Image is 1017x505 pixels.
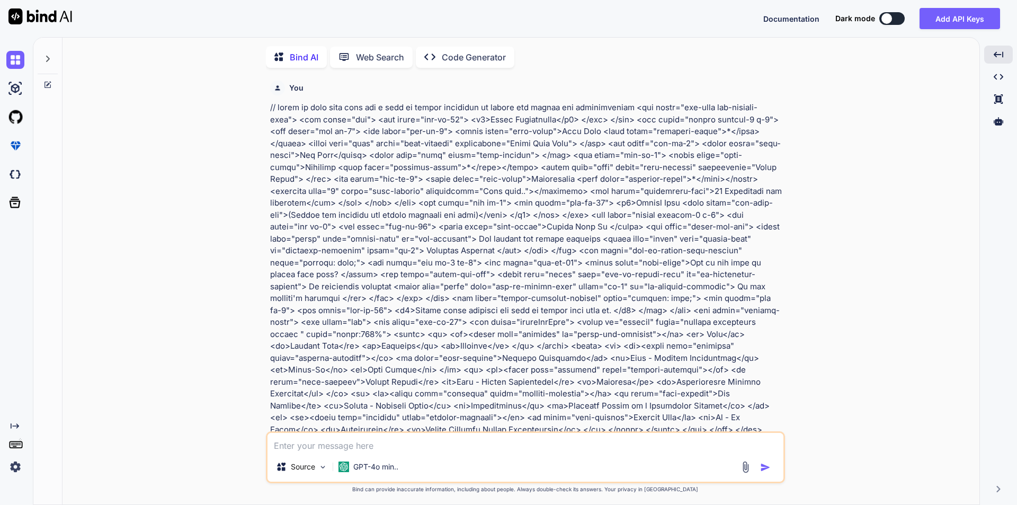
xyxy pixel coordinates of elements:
[6,458,24,476] img: settings
[318,463,327,472] img: Pick Models
[290,51,318,64] p: Bind AI
[353,462,398,472] p: GPT-4o min..
[763,14,819,23] span: Documentation
[356,51,404,64] p: Web Search
[8,8,72,24] img: Bind AI
[760,462,771,473] img: icon
[739,461,752,473] img: attachment
[6,165,24,183] img: darkCloudIdeIcon
[266,485,785,493] p: Bind can provide inaccurate information, including about people. Always double-check its answers....
[289,83,304,93] h6: You
[835,13,875,24] span: Dark mode
[6,108,24,126] img: githubLight
[291,462,315,472] p: Source
[763,13,819,24] button: Documentation
[442,51,506,64] p: Code Generator
[6,51,24,69] img: chat
[338,462,349,472] img: GPT-4o mini
[920,8,1000,29] button: Add API Keys
[6,137,24,155] img: premium
[6,79,24,98] img: ai-studio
